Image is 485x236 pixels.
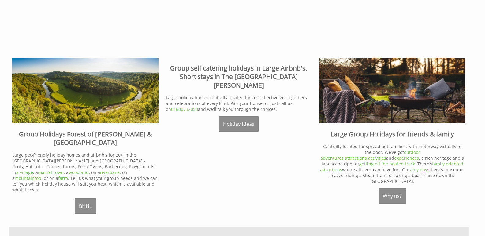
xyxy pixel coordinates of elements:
[12,152,159,193] p: Large pet-friendly holiday homes and airbnb's for 20+ in the [GEOGRAPHIC_DATA][PERSON_NAME] and [...
[320,149,420,161] a: outdoor adventures
[368,155,386,161] a: activities
[319,143,465,184] p: Centrally located for spread out families, with motorway virtually to the door. We’ve got , , and...
[100,169,120,175] a: riverbank
[16,169,33,175] a: a village
[75,198,96,214] a: BHHL
[171,106,198,112] a: 01600732050
[359,161,415,167] a: getting off the beaten track
[379,188,406,204] a: Why us?
[345,155,367,161] a: attractions
[219,116,259,132] a: Holiday Ideas
[58,175,68,181] a: farm
[38,169,64,175] a: market town
[166,64,312,89] h2: Group self catering holidays in Large Airbnb's. Short stays in The [GEOGRAPHIC_DATA][PERSON_NAME]
[69,169,89,175] a: woodland
[12,58,159,123] img: Symonds Yat
[15,175,41,181] a: mountaintop
[19,130,152,147] strong: Group Holidays Forest of [PERSON_NAME] & [GEOGRAPHIC_DATA]
[320,161,463,172] a: family oriented attractions
[4,6,481,52] iframe: Customer reviews powered by Trustpilot
[166,95,312,112] p: Large holiday homes centrally located for cost effective get togethers and celebrations of every ...
[319,58,465,123] img: Firepit
[394,155,419,161] a: experiences
[408,167,429,172] a: rainy days
[330,130,454,138] strong: Large Group Holidays for friends & family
